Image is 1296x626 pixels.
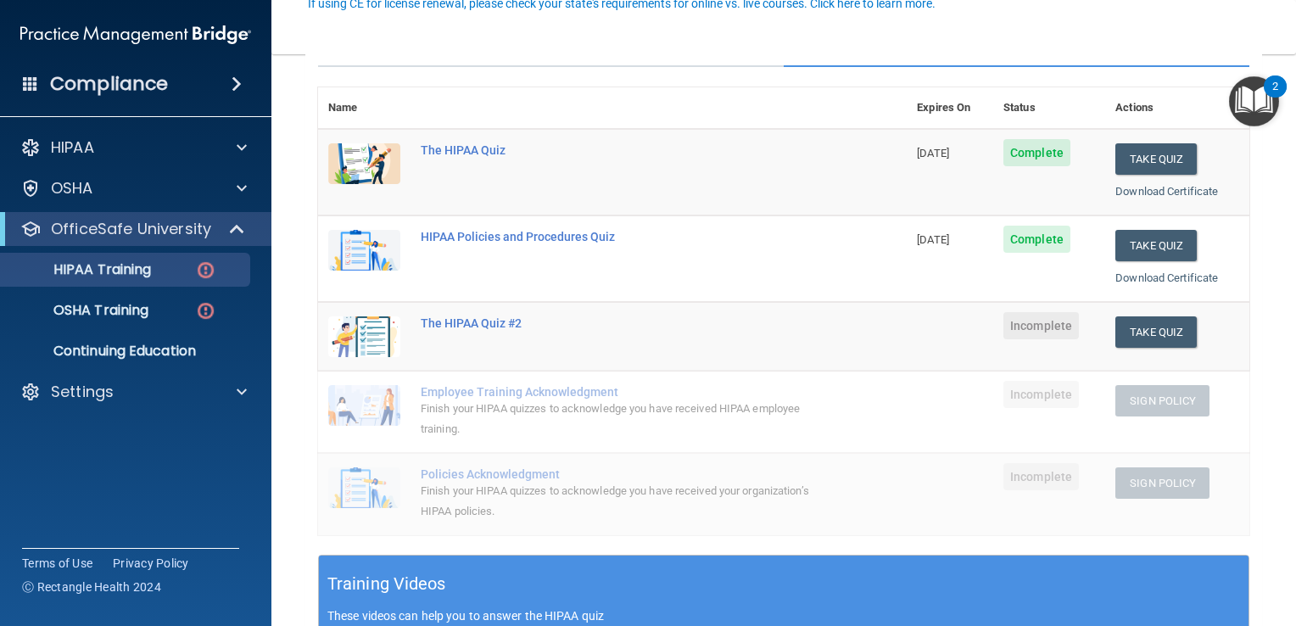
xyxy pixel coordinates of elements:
span: Complete [1003,226,1070,253]
a: HIPAA [20,137,247,158]
span: Ⓒ Rectangle Health 2024 [22,578,161,595]
button: Open Resource Center, 2 new notifications [1229,76,1279,126]
th: Actions [1105,87,1249,129]
p: OfficeSafe University [51,219,211,239]
img: PMB logo [20,18,251,52]
a: Settings [20,382,247,402]
div: 2 [1272,87,1278,109]
span: [DATE] [917,147,949,159]
th: Name [318,87,411,129]
div: The HIPAA Quiz #2 [421,316,822,330]
p: Settings [51,382,114,402]
a: Privacy Policy [113,555,189,572]
img: danger-circle.6113f641.png [195,300,216,321]
a: Download Certificate [1115,271,1218,284]
a: OSHA [20,178,247,198]
img: danger-circle.6113f641.png [195,260,216,281]
div: The HIPAA Quiz [421,143,822,157]
a: OfficeSafe University [20,219,246,239]
a: Terms of Use [22,555,92,572]
button: Sign Policy [1115,467,1209,499]
span: Incomplete [1003,381,1079,408]
span: Complete [1003,139,1070,166]
button: Take Quiz [1115,230,1197,261]
span: Incomplete [1003,312,1079,339]
h4: Compliance [50,72,168,96]
div: Finish your HIPAA quizzes to acknowledge you have received your organization’s HIPAA policies. [421,481,822,522]
th: Status [993,87,1105,129]
p: Continuing Education [11,343,243,360]
div: Policies Acknowledgment [421,467,822,481]
h5: Training Videos [327,569,446,599]
span: [DATE] [917,233,949,246]
div: Employee Training Acknowledgment [421,385,822,399]
th: Expires On [907,87,993,129]
p: HIPAA [51,137,94,158]
p: OSHA [51,178,93,198]
div: HIPAA Policies and Procedures Quiz [421,230,822,243]
span: Incomplete [1003,463,1079,490]
p: These videos can help you to answer the HIPAA quiz [327,609,1240,623]
button: Take Quiz [1115,143,1197,175]
div: Finish your HIPAA quizzes to acknowledge you have received HIPAA employee training. [421,399,822,439]
p: OSHA Training [11,302,148,319]
a: Download Certificate [1115,185,1218,198]
button: Sign Policy [1115,385,1209,416]
button: Take Quiz [1115,316,1197,348]
p: HIPAA Training [11,261,151,278]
